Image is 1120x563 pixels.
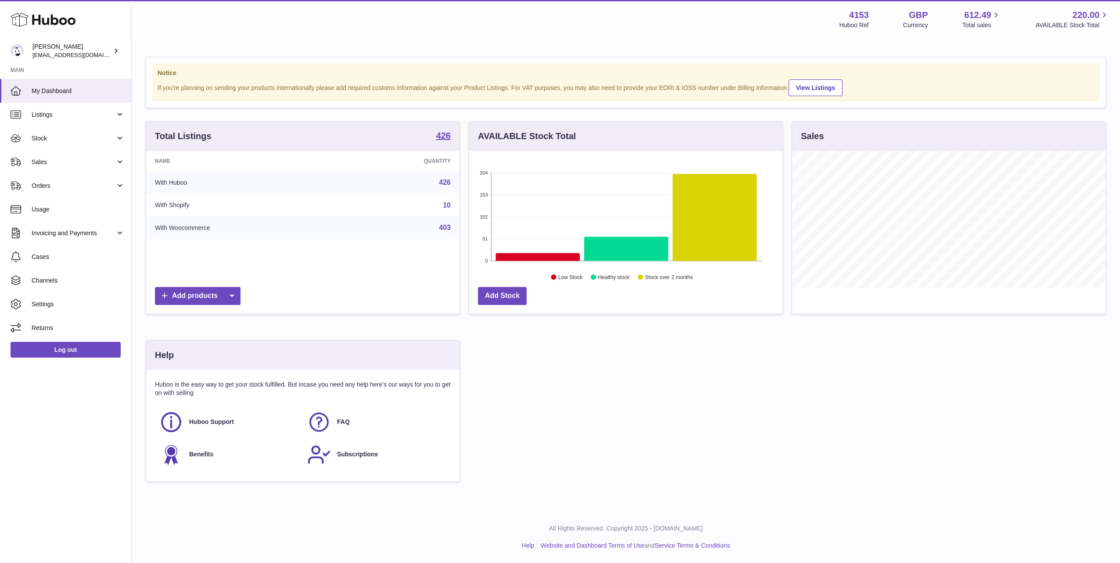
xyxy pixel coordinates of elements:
[439,224,451,231] a: 403
[1035,21,1109,29] span: AVAILABLE Stock Total
[436,131,451,142] a: 426
[337,450,378,459] span: Subscriptions
[1073,9,1099,21] span: 220.00
[32,134,115,143] span: Stock
[849,9,869,21] strong: 4153
[655,542,730,549] a: Service Terms & Conditions
[480,170,488,176] text: 204
[158,78,1094,96] div: If you're planning on sending your products internationally please add required customs informati...
[962,9,1001,29] a: 612.49 Total sales
[155,287,241,305] a: Add products
[903,21,928,29] div: Currency
[32,276,125,285] span: Channels
[337,418,350,426] span: FAQ
[146,171,341,194] td: With Huboo
[155,349,174,361] h3: Help
[32,205,125,214] span: Usage
[11,342,121,358] a: Log out
[32,182,115,190] span: Orders
[443,201,451,209] a: 10
[598,274,630,280] text: Healthy stock
[32,158,115,166] span: Sales
[962,21,1001,29] span: Total sales
[436,131,451,140] strong: 426
[645,274,693,280] text: Stock over 2 months
[146,151,341,171] th: Name
[32,43,111,59] div: [PERSON_NAME]
[189,450,213,459] span: Benefits
[146,216,341,239] td: With Woocommerce
[789,79,843,96] a: View Listings
[480,192,488,197] text: 153
[909,9,928,21] strong: GBP
[155,380,451,397] p: Huboo is the easy way to get your stock fulfilled. But incase you need any help here's our ways f...
[840,21,869,29] div: Huboo Ref
[558,274,583,280] text: Low Stock
[11,44,24,57] img: sales@kasefilters.com
[155,130,212,142] h3: Total Listings
[146,194,341,217] td: With Shopify
[480,214,488,219] text: 102
[485,258,488,263] text: 0
[522,542,535,549] a: Help
[541,542,644,549] a: Website and Dashboard Terms of Use
[538,541,730,550] li: and
[307,443,446,466] a: Subscriptions
[801,130,824,142] h3: Sales
[158,69,1094,77] strong: Notice
[32,300,125,308] span: Settings
[964,9,991,21] span: 612.49
[32,111,115,119] span: Listings
[478,130,576,142] h3: AVAILABLE Stock Total
[307,410,446,434] a: FAQ
[32,51,129,58] span: [EMAIL_ADDRESS][DOMAIN_NAME]
[189,418,234,426] span: Huboo Support
[32,253,125,261] span: Cases
[478,287,527,305] a: Add Stock
[32,324,125,332] span: Returns
[139,524,1113,533] p: All Rights Reserved. Copyright 2025 - [DOMAIN_NAME]
[439,179,451,186] a: 426
[341,151,459,171] th: Quantity
[32,229,115,237] span: Invoicing and Payments
[32,87,125,95] span: My Dashboard
[159,443,298,466] a: Benefits
[159,410,298,434] a: Huboo Support
[1035,9,1109,29] a: 220.00 AVAILABLE Stock Total
[482,236,488,241] text: 51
